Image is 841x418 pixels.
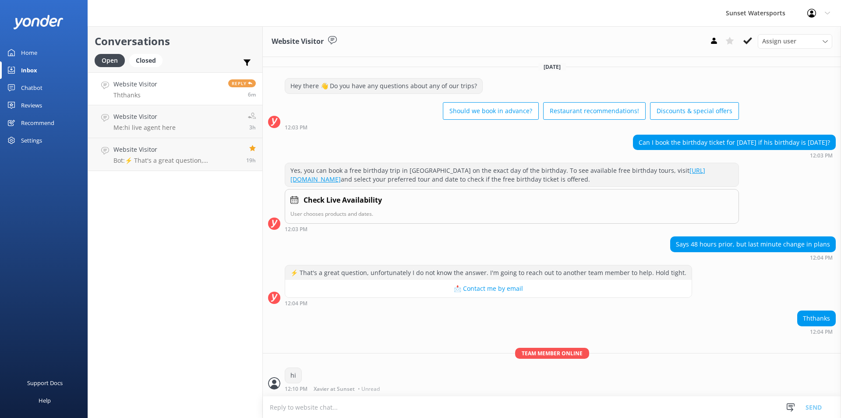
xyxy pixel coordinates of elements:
[249,124,256,131] span: Aug 26 2025 07:40am (UTC -05:00) America/Cancun
[113,91,157,99] p: Ththanks
[21,44,37,61] div: Home
[228,79,256,87] span: Reply
[285,300,692,306] div: Aug 26 2025 11:04am (UTC -05:00) America/Cancun
[21,96,42,114] div: Reviews
[358,386,380,392] span: • Unread
[248,91,256,98] span: Aug 26 2025 11:04am (UTC -05:00) America/Cancun
[633,135,835,150] div: Can I book the birthday ticket for [DATE] if his birthday is [DATE]?
[113,145,240,154] h4: Website Visitor
[538,63,566,71] span: [DATE]
[762,36,796,46] span: Assign user
[272,36,324,47] h3: Website Visitor
[95,55,129,65] a: Open
[27,374,63,392] div: Support Docs
[290,210,733,218] p: User chooses products and dates.
[671,237,835,252] div: Says 48 hours prior, but last minute change in plans
[21,79,42,96] div: Chatbot
[285,301,307,306] strong: 12:04 PM
[443,102,539,120] button: Should we book in advance?
[246,157,256,164] span: Aug 25 2025 04:00pm (UTC -05:00) America/Cancun
[285,227,307,232] strong: 12:03 PM
[285,125,307,130] strong: 12:03 PM
[88,72,262,105] a: Website VisitorThthanksReply6m
[88,138,262,171] a: Website VisitorBot:⚡ That's a great question, unfortunately I do not know the answer. I'm going t...
[543,102,646,120] button: Restaurant recommendations!
[285,226,739,232] div: Aug 26 2025 11:03am (UTC -05:00) America/Cancun
[290,166,705,183] a: [URL][DOMAIN_NAME]
[113,157,240,164] p: Bot: ⚡ That's a great question, unfortunately I do not know the answer. I'm going to reach out to...
[285,386,307,392] strong: 12:10 PM
[88,105,262,138] a: Website VisitorMe:hi live agent here3h
[113,124,176,132] p: Me: hi live agent here
[21,114,54,132] div: Recommend
[285,265,692,280] div: ⚡ That's a great question, unfortunately I do not know the answer. I'm going to reach out to anot...
[810,329,833,335] strong: 12:04 PM
[670,254,836,261] div: Aug 26 2025 11:04am (UTC -05:00) America/Cancun
[95,54,125,67] div: Open
[810,255,833,261] strong: 12:04 PM
[650,102,739,120] button: Discounts & special offers
[21,132,42,149] div: Settings
[633,152,836,158] div: Aug 26 2025 11:03am (UTC -05:00) America/Cancun
[113,79,157,89] h4: Website Visitor
[285,368,301,383] div: hi
[129,55,167,65] a: Closed
[285,124,739,130] div: Aug 26 2025 11:03am (UTC -05:00) America/Cancun
[39,392,51,409] div: Help
[314,386,355,392] span: Xavier at Sunset
[758,34,832,48] div: Assign User
[810,153,833,158] strong: 12:03 PM
[285,280,692,297] button: 📩 Contact me by email
[113,112,176,121] h4: Website Visitor
[285,386,382,392] div: Aug 26 2025 11:10am (UTC -05:00) America/Cancun
[515,348,589,359] span: Team member online
[285,163,739,186] div: Yes, you can book a free birthday trip in [GEOGRAPHIC_DATA] on the exact day of the birthday. To ...
[21,61,37,79] div: Inbox
[95,33,256,50] h2: Conversations
[797,329,836,335] div: Aug 26 2025 11:04am (UTC -05:00) America/Cancun
[798,311,835,326] div: Ththanks
[13,15,64,29] img: yonder-white-logo.png
[304,195,382,206] h4: Check Live Availability
[285,79,482,93] div: Hey there 👋 Do you have any questions about any of our trips?
[129,54,163,67] div: Closed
